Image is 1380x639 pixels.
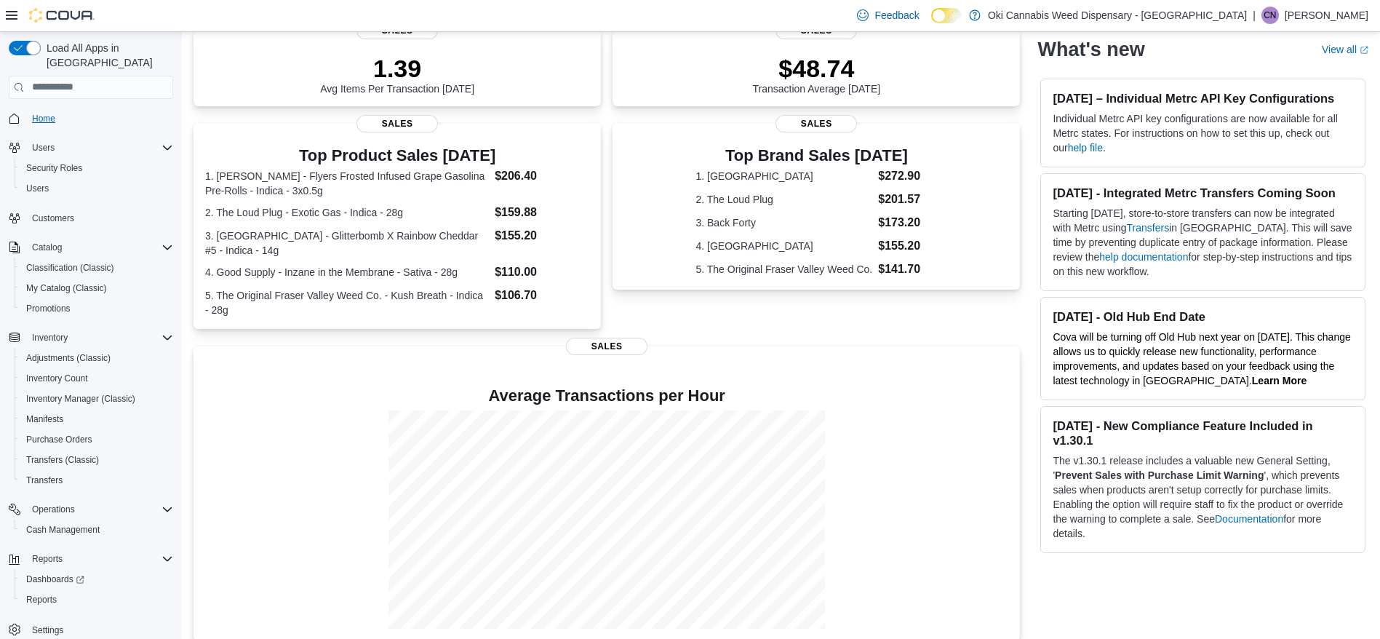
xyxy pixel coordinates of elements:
button: Operations [3,499,179,520]
span: Classification (Classic) [20,259,173,277]
span: Security Roles [20,159,173,177]
a: Reports [20,591,63,608]
span: Reports [32,553,63,565]
a: Customers [26,210,80,227]
span: Customers [26,209,173,227]
p: Oki Cannabis Weed Dispensary - [GEOGRAPHIC_DATA] [988,7,1247,24]
a: Cash Management [20,521,105,539]
span: Transfers (Classic) [26,454,99,466]
span: Inventory Count [26,373,88,384]
button: Users [26,139,60,156]
span: Home [32,113,55,124]
strong: Prevent Sales with Purchase Limit Warning [1055,469,1264,481]
dd: $110.00 [495,263,589,281]
span: Sales [775,115,857,132]
button: Cash Management [15,520,179,540]
span: Feedback [874,8,919,23]
dt: 1. [PERSON_NAME] - Flyers Frosted Infused Grape Gasolina Pre-Rolls - Indica - 3x0.5g [205,169,489,198]
a: Promotions [20,300,76,317]
p: 1.39 [320,54,474,83]
button: Security Roles [15,158,179,178]
span: Transfers (Classic) [20,451,173,469]
span: Home [26,109,173,127]
img: Cova [29,8,95,23]
span: Classification (Classic) [26,262,114,274]
a: Transfers (Classic) [20,451,105,469]
span: Dashboards [20,571,173,588]
a: Purchase Orders [20,431,98,448]
span: Inventory Manager (Classic) [26,393,135,405]
button: Transfers [15,470,179,491]
button: Reports [26,550,68,568]
span: Purchase Orders [20,431,173,448]
span: My Catalog (Classic) [26,282,107,294]
span: Reports [20,591,173,608]
span: Cash Management [26,524,100,536]
span: Transfers [26,475,63,486]
button: Inventory Manager (Classic) [15,389,179,409]
a: Dashboards [15,569,179,590]
a: Adjustments (Classic) [20,349,116,367]
button: Customers [3,207,179,229]
span: Customers [32,213,74,224]
a: Documentation [1215,513,1283,525]
button: Catalog [3,237,179,258]
a: help documentation [1099,251,1188,263]
div: Avg Items Per Transaction [DATE] [320,54,474,95]
span: Sales [356,115,438,132]
span: Security Roles [26,162,82,174]
h4: Average Transactions per Hour [205,387,1008,405]
svg: External link [1360,46,1368,55]
h3: [DATE] - New Compliance Feature Included in v1.30.1 [1053,418,1353,448]
p: The v1.30.1 release includes a valuable new General Setting, ' ', which prevents sales when produ... [1053,453,1353,541]
a: Manifests [20,410,69,428]
dt: 3. [GEOGRAPHIC_DATA] - Glitterbomb X Rainbow Cheddar #5 - Indica - 14g [205,229,489,258]
dt: 1. [GEOGRAPHIC_DATA] [695,169,872,183]
span: Sales [566,338,647,355]
span: Dark Mode [931,23,932,24]
h3: [DATE] - Old Hub End Date [1053,309,1353,324]
span: Inventory Count [20,370,173,387]
dt: 5. The Original Fraser Valley Weed Co. [695,262,872,277]
dd: $155.20 [878,237,937,255]
p: $48.74 [753,54,881,83]
a: Feedback [851,1,925,30]
div: Chyenne Nicol [1261,7,1279,24]
h2: What's new [1037,38,1144,61]
a: Security Roles [20,159,88,177]
span: Load All Apps in [GEOGRAPHIC_DATA] [41,41,173,70]
button: Classification (Classic) [15,258,179,278]
button: Users [3,138,179,158]
dt: 5. The Original Fraser Valley Weed Co. - Kush Breath - Indica - 28g [205,288,489,317]
span: Operations [26,501,173,518]
span: Users [26,139,173,156]
dd: $201.57 [878,191,937,208]
p: [PERSON_NAME] [1285,7,1368,24]
button: Promotions [15,298,179,319]
a: help file [1068,142,1103,154]
dt: 2. The Loud Plug - Exotic Gas - Indica - 28g [205,205,489,220]
a: Inventory Count [20,370,94,387]
input: Dark Mode [931,8,962,23]
span: Transfers [20,472,173,489]
dd: $106.70 [495,287,589,304]
p: Starting [DATE], store-to-store transfers can now be integrated with Metrc using in [GEOGRAPHIC_D... [1053,206,1353,279]
span: Cash Management [20,521,173,539]
a: Learn More [1252,375,1307,386]
span: Promotions [20,300,173,317]
h3: Top Product Sales [DATE] [205,147,589,164]
button: Adjustments (Classic) [15,348,179,368]
span: Settings [26,620,173,638]
a: Users [20,180,55,197]
a: View allExternal link [1322,44,1368,55]
span: Users [26,183,49,194]
span: Reports [26,550,173,568]
dd: $173.20 [878,214,937,231]
span: Promotions [26,303,71,314]
span: Adjustments (Classic) [26,352,111,364]
dt: 2. The Loud Plug [695,192,872,207]
span: My Catalog (Classic) [20,279,173,297]
div: Transaction Average [DATE] [753,54,881,95]
button: Operations [26,501,81,518]
button: Inventory [3,328,179,348]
